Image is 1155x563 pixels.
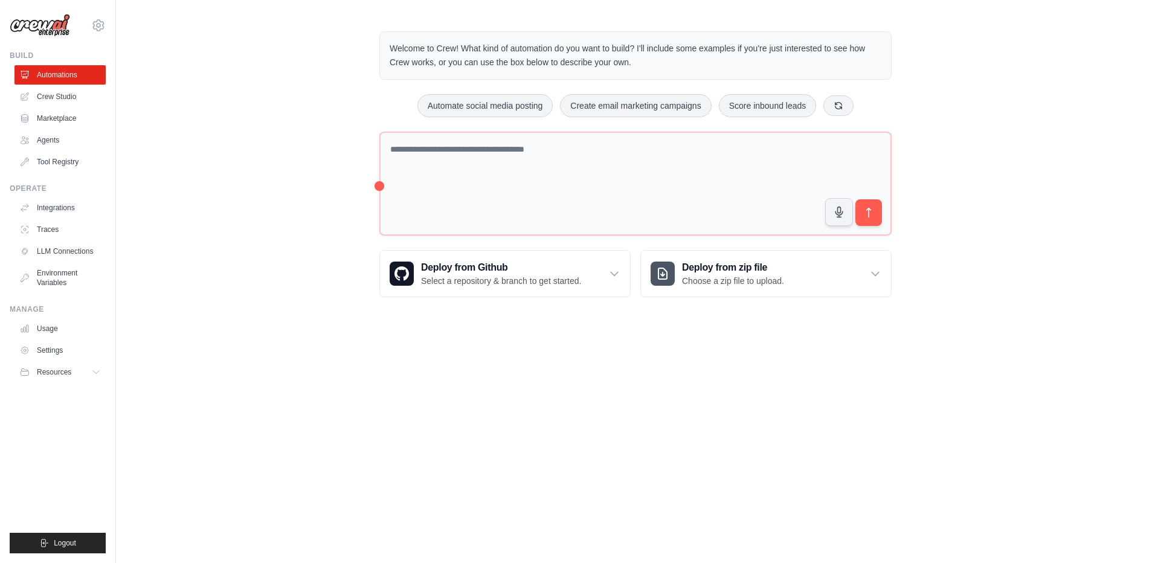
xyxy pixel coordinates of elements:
button: Automate social media posting [417,94,553,117]
a: Agents [14,130,106,150]
p: Welcome to Crew! What kind of automation do you want to build? I'll include some examples if you'... [390,42,881,69]
button: Resources [14,362,106,382]
button: Logout [10,533,106,553]
p: Choose a zip file to upload. [682,275,784,287]
a: Marketplace [14,109,106,128]
h3: Deploy from zip file [682,260,784,275]
div: Operate [10,184,106,193]
a: Tool Registry [14,152,106,172]
button: Score inbound leads [719,94,817,117]
button: Create email marketing campaigns [560,94,711,117]
div: Build [10,51,106,60]
div: Manage [10,304,106,314]
a: Settings [14,341,106,360]
a: Usage [14,319,106,338]
h3: Deploy from Github [421,260,581,275]
a: Crew Studio [14,87,106,106]
span: Resources [37,367,71,377]
a: LLM Connections [14,242,106,261]
span: Logout [54,538,76,548]
a: Environment Variables [14,263,106,292]
a: Traces [14,220,106,239]
img: Logo [10,14,70,37]
a: Integrations [14,198,106,217]
p: Select a repository & branch to get started. [421,275,581,287]
a: Automations [14,65,106,85]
